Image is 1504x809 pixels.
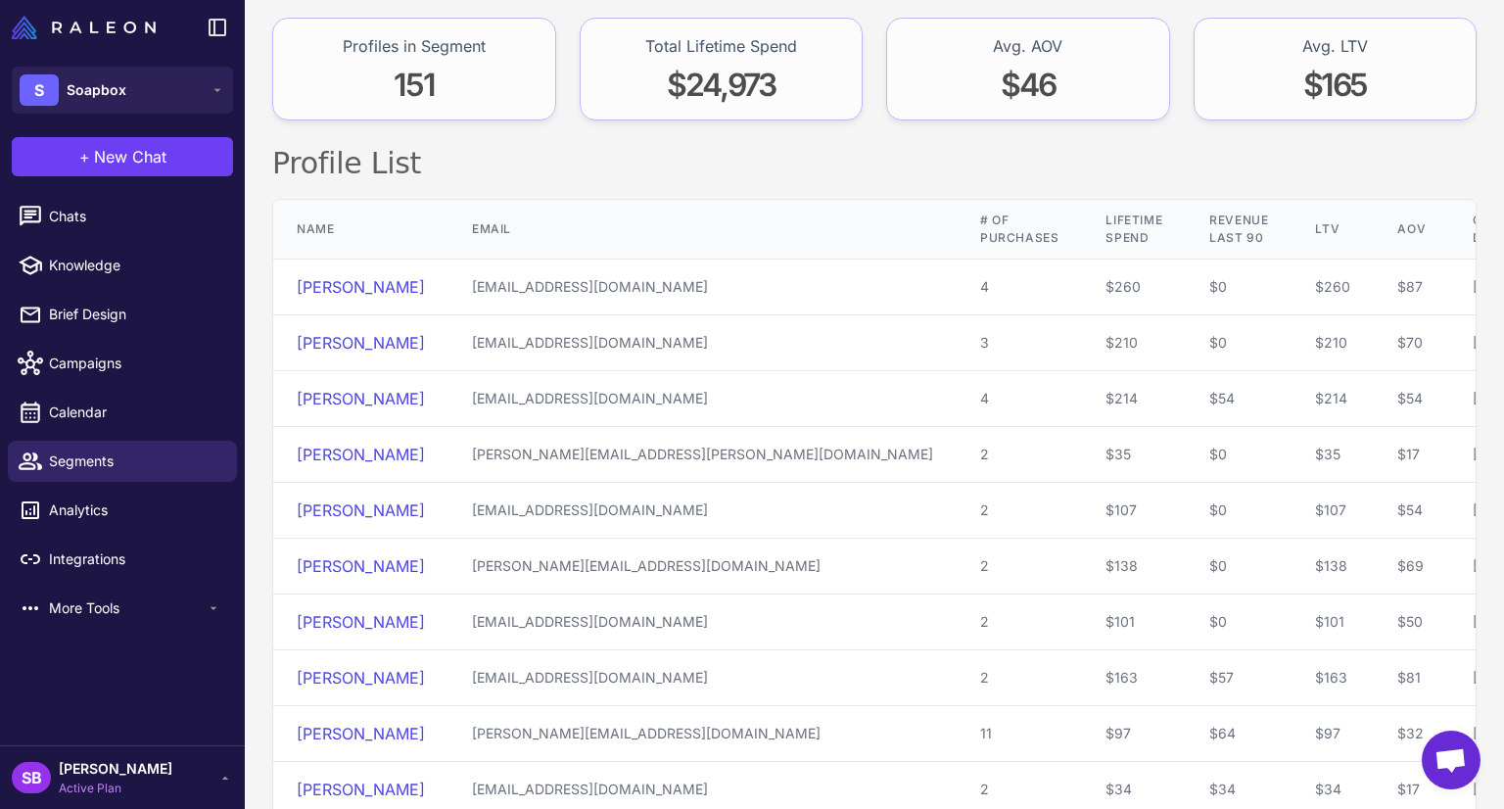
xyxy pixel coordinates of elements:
a: Campaigns [8,343,237,384]
td: $57 [1186,650,1292,706]
td: 2 [957,595,1082,650]
td: $97 [1082,706,1186,762]
td: 2 [957,539,1082,595]
div: Total Lifetime Spend [645,34,797,58]
span: Calendar [49,402,221,423]
td: [PERSON_NAME][EMAIL_ADDRESS][PERSON_NAME][DOMAIN_NAME] [448,427,957,483]
td: $0 [1186,539,1292,595]
a: Integrations [8,539,237,580]
a: [PERSON_NAME] [297,389,425,408]
a: [PERSON_NAME] [297,556,425,576]
a: Calendar [8,392,237,433]
th: AOV [1374,200,1449,260]
span: + [79,145,90,168]
span: $46 [1001,66,1055,104]
a: Segments [8,441,237,482]
a: Analytics [8,490,237,531]
span: Analytics [49,500,221,521]
a: [PERSON_NAME] [297,612,425,632]
td: [EMAIL_ADDRESS][DOMAIN_NAME] [448,483,957,539]
td: 3 [957,315,1082,371]
span: Chats [49,206,221,227]
td: 4 [957,260,1082,315]
td: 2 [957,650,1082,706]
td: $214 [1082,371,1186,427]
td: $32 [1374,706,1449,762]
td: 4 [957,371,1082,427]
span: Knowledge [49,255,221,276]
td: 11 [957,706,1082,762]
th: Revenue Last 90 [1186,200,1292,260]
span: 151 [394,66,434,104]
button: SSoapbox [12,67,233,114]
th: Email [448,200,957,260]
a: [PERSON_NAME] [297,500,425,520]
td: $101 [1082,595,1186,650]
a: Chats [8,196,237,237]
td: $138 [1082,539,1186,595]
td: $50 [1374,595,1449,650]
td: $54 [1374,371,1449,427]
button: +New Chat [12,137,233,176]
span: New Chat [94,145,166,168]
span: $24,973 [667,66,775,104]
td: $64 [1186,706,1292,762]
div: SB [12,762,51,793]
td: $101 [1292,595,1374,650]
td: $97 [1292,706,1374,762]
td: [PERSON_NAME][EMAIL_ADDRESS][DOMAIN_NAME] [448,539,957,595]
th: LTV [1292,200,1374,260]
div: Profiles in Segment [343,34,486,58]
td: $0 [1186,260,1292,315]
a: Brief Design [8,294,237,335]
td: [EMAIL_ADDRESS][DOMAIN_NAME] [448,650,957,706]
td: $54 [1186,371,1292,427]
td: $69 [1374,539,1449,595]
td: 2 [957,427,1082,483]
td: $0 [1186,595,1292,650]
td: $163 [1082,650,1186,706]
span: $165 [1303,66,1367,104]
h2: Profile List [272,144,1477,183]
td: $138 [1292,539,1374,595]
td: $35 [1082,427,1186,483]
span: [PERSON_NAME] [59,758,172,780]
div: S [20,74,59,106]
td: $260 [1082,260,1186,315]
td: $0 [1186,483,1292,539]
td: $0 [1186,315,1292,371]
span: Soapbox [67,79,126,101]
td: $210 [1082,315,1186,371]
a: [PERSON_NAME] [297,780,425,799]
td: $163 [1292,650,1374,706]
span: Brief Design [49,304,221,325]
th: # of Purchases [957,200,1082,260]
th: Name [273,200,448,260]
span: Active Plan [59,780,172,797]
span: Integrations [49,548,221,570]
td: $260 [1292,260,1374,315]
a: [PERSON_NAME] [297,668,425,688]
span: Segments [49,451,221,472]
td: $70 [1374,315,1449,371]
td: $87 [1374,260,1449,315]
td: $0 [1186,427,1292,483]
td: [EMAIL_ADDRESS][DOMAIN_NAME] [448,595,957,650]
td: $210 [1292,315,1374,371]
td: [EMAIL_ADDRESS][DOMAIN_NAME] [448,315,957,371]
td: $107 [1082,483,1186,539]
a: [PERSON_NAME] [297,277,425,297]
div: Avg. AOV [993,34,1062,58]
div: Avg. LTV [1302,34,1368,58]
td: $214 [1292,371,1374,427]
td: $81 [1374,650,1449,706]
span: More Tools [49,597,206,619]
a: [PERSON_NAME] [297,333,425,353]
td: [PERSON_NAME][EMAIL_ADDRESS][DOMAIN_NAME] [448,706,957,762]
td: 2 [957,483,1082,539]
img: Raleon Logo [12,16,156,39]
a: Raleon Logo [12,16,164,39]
td: $35 [1292,427,1374,483]
a: Knowledge [8,245,237,286]
td: [EMAIL_ADDRESS][DOMAIN_NAME] [448,371,957,427]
